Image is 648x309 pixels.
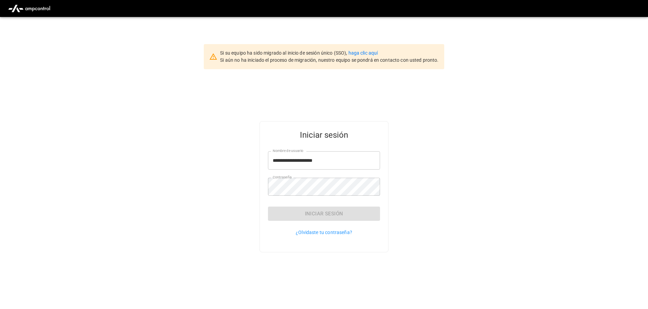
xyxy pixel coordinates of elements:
[268,130,380,140] h5: Iniciar sesión
[348,50,378,56] a: haga clic aquí
[5,2,53,15] img: ampcontrol.io logo
[268,229,380,236] p: ¿Olvidaste tu contraseña?
[273,175,292,180] label: Contraseña
[273,148,303,154] label: Nombre de usuario
[220,50,348,56] span: Si su equipo ha sido migrado al inicio de sesión único (SSO),
[220,57,438,63] span: Si aún no ha iniciado el proceso de migración, nuestro equipo se pondrá en contacto con usted pro...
